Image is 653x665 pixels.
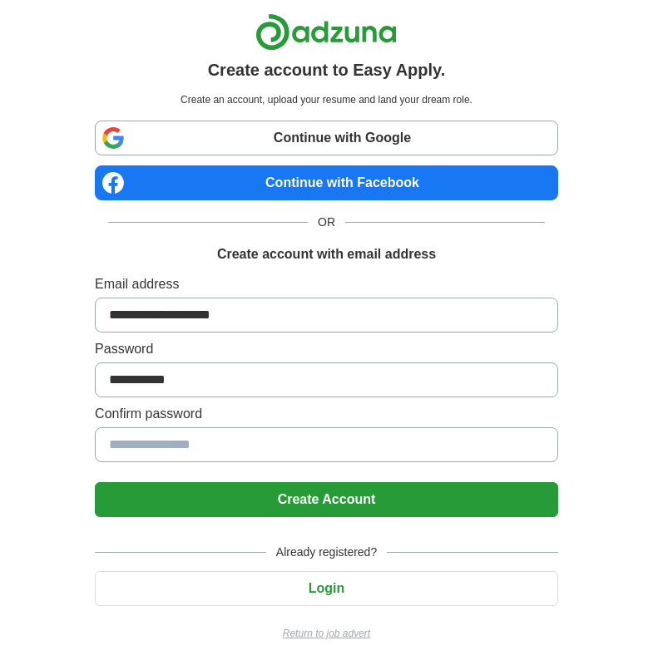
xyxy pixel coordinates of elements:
[95,571,558,606] button: Login
[208,57,446,82] h1: Create account to Easy Apply.
[308,214,345,231] span: OR
[98,92,555,107] p: Create an account, upload your resume and land your dream role.
[95,121,558,155] a: Continue with Google
[95,626,558,641] a: Return to job advert
[95,404,558,424] label: Confirm password
[266,544,387,561] span: Already registered?
[95,581,558,595] a: Login
[95,274,558,294] label: Email address
[217,244,436,264] h1: Create account with email address
[95,165,558,200] a: Continue with Facebook
[255,13,397,51] img: Adzuna logo
[95,339,558,359] label: Password
[95,482,558,517] button: Create Account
